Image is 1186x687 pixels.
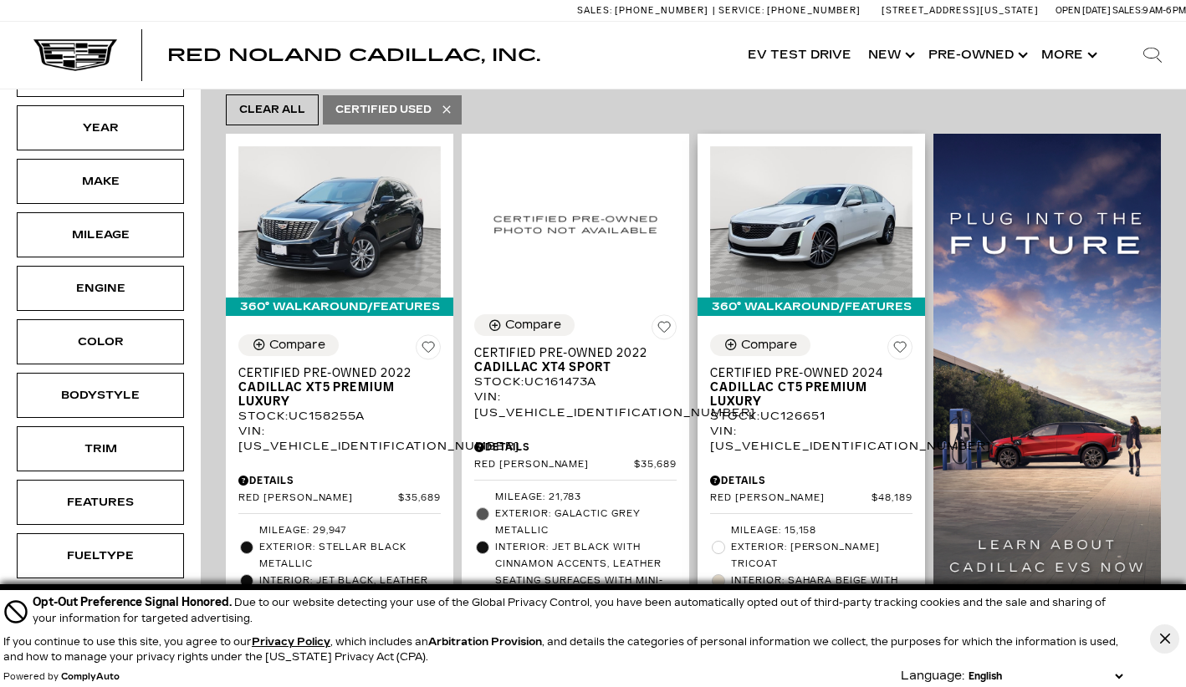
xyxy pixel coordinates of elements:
[710,492,913,505] a: Red [PERSON_NAME] $48,189
[59,386,142,405] div: Bodystyle
[887,334,913,366] button: Save Vehicle
[59,333,142,351] div: Color
[474,360,664,374] span: Cadillac XT4 Sport
[1112,5,1143,16] span: Sales:
[741,338,797,353] div: Compare
[335,99,432,120] span: Certified Used
[474,346,677,374] a: Certified Pre-Owned 2022Cadillac XT4 Sport
[710,409,913,424] div: Stock : UC126651
[238,366,441,409] a: Certified Pre-Owned 2022Cadillac XT5 Premium Luxury
[33,39,117,71] img: Cadillac Dark Logo with Cadillac White Text
[474,346,664,360] span: Certified Pre-Owned 2022
[495,506,677,539] span: Exterior: Galactic Grey Metallic
[731,539,913,572] span: Exterior: [PERSON_NAME] Tricoat
[474,146,677,303] img: 2022 Cadillac XT4 Sport
[269,338,325,353] div: Compare
[59,279,142,298] div: Engine
[872,492,913,505] span: $48,189
[61,672,120,682] a: ComplyAuto
[17,105,184,150] div: YearYear
[17,319,184,364] div: ColorColor
[238,473,441,488] div: Pricing Details - Certified Pre-Owned 2022 Cadillac XT5 Premium Luxury
[259,539,441,572] span: Exterior: Stellar Black Metallic
[17,373,184,418] div: BodystyleBodystyle
[238,492,398,505] span: Red [PERSON_NAME]
[226,298,453,316] div: 360° WalkAround/Features
[167,45,540,65] span: Red Noland Cadillac, Inc.
[17,266,184,311] div: EngineEngine
[252,636,330,648] u: Privacy Policy
[739,22,860,89] a: EV Test Drive
[1143,5,1186,16] span: 9 AM-6 PM
[1033,22,1102,89] button: More
[59,172,142,191] div: Make
[428,636,542,648] strong: Arbitration Provision
[474,314,575,336] button: Compare Vehicle
[3,636,1118,663] p: If you continue to use this site, you agree to our , which includes an , and details the categori...
[474,489,677,506] li: Mileage: 21,783
[710,424,913,454] div: VIN: [US_VEHICLE_IDENTIFICATION_NUMBER]
[238,334,339,356] button: Compare Vehicle
[710,473,913,488] div: Pricing Details - Certified Pre-Owned 2024 Cadillac CT5 Premium Luxury
[710,522,913,539] li: Mileage: 15,158
[698,298,925,316] div: 360° WalkAround/Features
[1119,22,1186,89] div: Search
[238,492,441,505] a: Red [PERSON_NAME] $35,689
[718,5,764,16] span: Service:
[882,5,1039,16] a: [STREET_ADDRESS][US_STATE]
[577,5,612,16] span: Sales:
[860,22,920,89] a: New
[713,6,865,15] a: Service: [PHONE_NUMBER]
[474,389,677,420] div: VIN: [US_VEHICLE_IDENTIFICATION_NUMBER]
[416,334,441,366] button: Save Vehicle
[59,440,142,458] div: Trim
[474,374,677,389] div: Stock : UC161473A
[59,547,142,565] div: Fueltype
[33,595,234,609] span: Opt-Out Preference Signal Honored .
[17,212,184,257] div: MileageMileage
[474,459,634,471] span: Red [PERSON_NAME]
[1150,624,1179,654] button: Close Button
[634,459,677,471] span: $35,689
[920,22,1033,89] a: Pre-Owned
[238,146,441,298] img: 2022 Cadillac XT5 Premium Luxury
[59,493,142,511] div: Features
[59,226,142,244] div: Mileage
[59,119,142,137] div: Year
[1056,5,1111,16] span: Open [DATE]
[239,99,305,120] span: Clear All
[964,669,1127,684] select: Language Select
[710,492,872,505] span: Red [PERSON_NAME]
[505,318,561,333] div: Compare
[259,572,441,623] span: Interior: Jet Black, Leather seating surfaces with mini-perforated inserts
[33,593,1127,626] div: Due to our website detecting your use of the Global Privacy Control, you have been automatically ...
[710,334,810,356] button: Compare Vehicle
[238,409,441,424] div: Stock : UC158255A
[710,380,900,409] span: Cadillac CT5 Premium Luxury
[652,314,677,346] button: Save Vehicle
[238,424,441,454] div: VIN: [US_VEHICLE_IDENTIFICATION_NUMBER]
[17,480,184,525] div: FeaturesFeatures
[901,670,964,682] div: Language:
[17,533,184,578] div: FueltypeFueltype
[3,672,120,682] div: Powered by
[731,572,913,623] span: Interior: Sahara Beige with Jet Black Accents, Leather Seating Surfaces
[710,146,913,298] img: 2024 Cadillac CT5 Premium Luxury
[474,459,677,471] a: Red [PERSON_NAME] $35,689
[238,522,441,539] li: Mileage: 29,947
[710,366,900,380] span: Certified Pre-Owned 2024
[167,47,540,64] a: Red Noland Cadillac, Inc.
[398,492,441,505] span: $35,689
[710,366,913,409] a: Certified Pre-Owned 2024Cadillac CT5 Premium Luxury
[615,5,708,16] span: [PHONE_NUMBER]
[767,5,861,16] span: [PHONE_NUMBER]
[474,440,677,455] div: Pricing Details - Certified Pre-Owned 2022 Cadillac XT4 Sport
[495,539,677,606] span: Interior: Jet Black with Cinnamon accents, Leather seating surfaces with mini-perforated inserts
[17,426,184,471] div: TrimTrim
[238,380,428,409] span: Cadillac XT5 Premium Luxury
[577,6,713,15] a: Sales: [PHONE_NUMBER]
[238,366,428,380] span: Certified Pre-Owned 2022
[17,159,184,204] div: MakeMake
